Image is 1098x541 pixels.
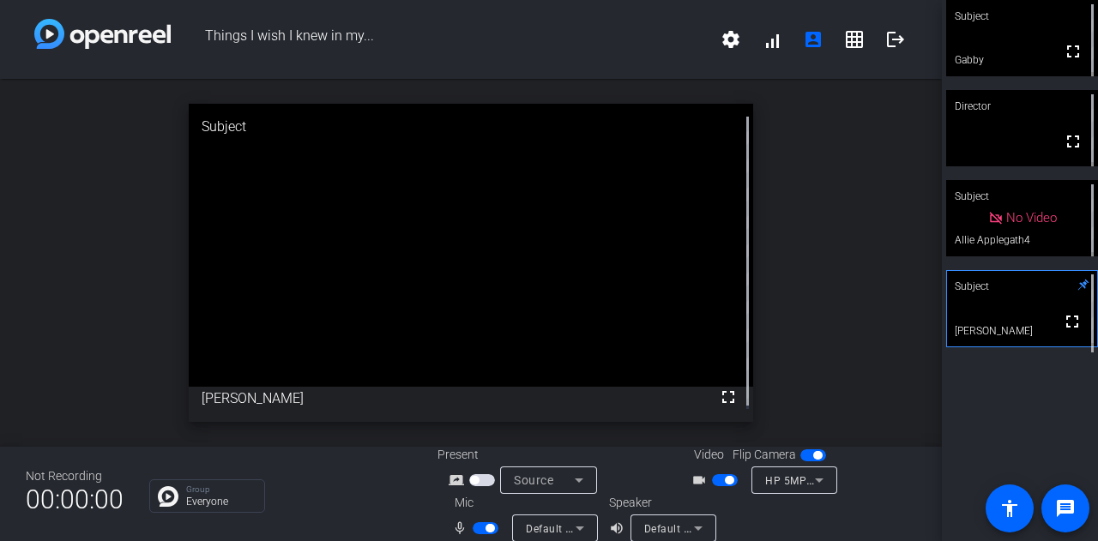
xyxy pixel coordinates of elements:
[1063,131,1083,152] mat-icon: fullscreen
[26,478,124,520] span: 00:00:00
[1063,41,1083,62] mat-icon: fullscreen
[885,29,906,50] mat-icon: logout
[449,470,469,490] mat-icon: screen_share_outline
[1006,210,1057,225] span: No Video
[26,467,124,485] div: Not Recording
[171,19,710,60] span: Things I wish I knew in my...
[803,29,823,50] mat-icon: account_box
[526,521,951,535] span: Default - Microphone Array (Intel® Smart Sound Technology for Digital Microphones)
[721,29,741,50] mat-icon: settings
[999,498,1020,519] mat-icon: accessibility
[694,446,724,464] span: Video
[765,473,912,487] span: HP 5MP Camera (04f2:b738)
[946,270,1098,303] div: Subject
[186,485,256,494] p: Group
[189,104,754,150] div: Subject
[158,486,178,507] img: Chat Icon
[644,521,730,535] span: Default - AirPods
[718,387,739,407] mat-icon: fullscreen
[437,446,609,464] div: Present
[946,180,1098,213] div: Subject
[34,19,171,49] img: white-gradient.svg
[691,470,712,490] mat-icon: videocam_outline
[946,90,1098,123] div: Director
[751,19,793,60] button: signal_cellular_alt
[733,446,796,464] span: Flip Camera
[609,518,630,538] mat-icon: volume_up
[452,518,473,538] mat-icon: mic_none
[1055,498,1076,519] mat-icon: message
[609,494,712,512] div: Speaker
[437,494,609,512] div: Mic
[1062,311,1083,332] mat-icon: fullscreen
[514,473,553,487] span: Source
[844,29,865,50] mat-icon: grid_on
[186,496,256,507] p: Everyone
